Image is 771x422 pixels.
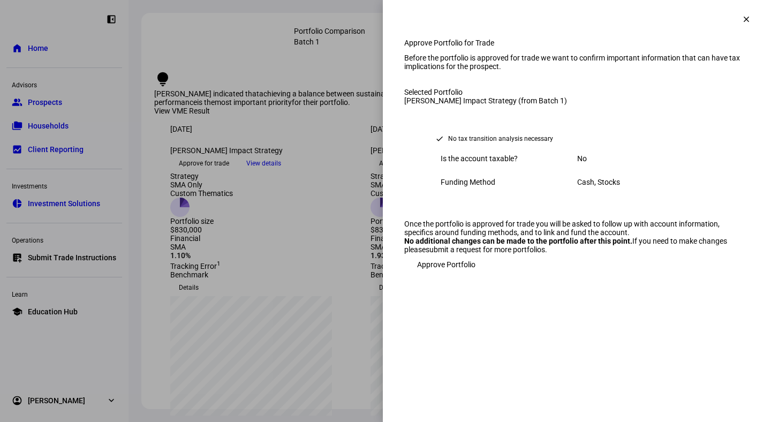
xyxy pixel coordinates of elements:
div: Before the portfolio is approved for trade we want to confirm important information that can have... [404,54,750,71]
div: Is the account taxable? [441,154,577,163]
div: [PERSON_NAME] Impact Strategy (from Batch 1) [404,96,750,105]
div: Selected Portfolio [404,88,750,96]
div: Once the portfolio is approved for trade you will be asked to follow up with account information,... [404,220,750,237]
div: Cash, Stocks [577,178,714,186]
div: Approve Portfolio for Trade [404,39,750,47]
button: Approve Portfolio [404,254,488,275]
strong: No additional changes can be made to the portfolio after this point. [404,237,632,245]
span: Approve Portfolio [417,254,475,275]
mat-icon: clear [742,14,751,24]
div: If you need to make changes please . [404,237,750,254]
a: submit a request for more portfolios [426,245,545,254]
div: Funding Method [441,178,577,186]
mat-icon: check [435,134,444,143]
div: No tax transition analysis necessary [448,133,553,144]
div: No [577,154,714,163]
